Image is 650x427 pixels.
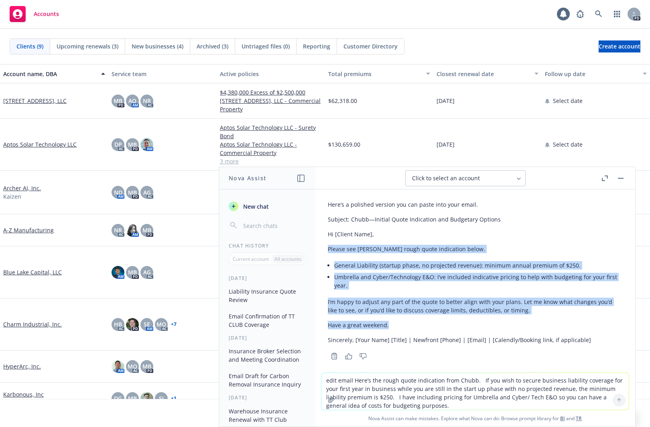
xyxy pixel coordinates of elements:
[132,42,183,50] span: New businesses (4)
[126,224,139,237] img: photo
[3,97,67,105] a: [STREET_ADDRESS], LLC
[219,242,315,249] div: Chat History
[3,226,54,234] a: A-Z Manufacturing
[334,271,622,291] li: Umbrella and Cyber/Technology E&O: I’ve included indicative pricing to help with budgeting for yo...
[220,157,322,165] a: 3 more
[219,334,315,341] div: [DATE]
[328,336,622,344] p: Sincerely, [Your Name] [Title] | Newfront [Phone] | [Email] | [Calendly/Booking link, if applicable]
[599,39,640,54] span: Create account
[112,266,124,279] img: photo
[16,42,43,50] span: Clients (9)
[437,140,455,149] span: [DATE]
[114,140,122,149] span: DP
[328,321,622,329] p: Have a great weekend.
[142,226,151,234] span: MB
[3,184,41,192] a: Archer AI, Inc.
[220,88,322,97] a: $4,380,000 Excess of $2,500,000
[331,352,338,360] svg: Copy to clipboard
[220,123,322,140] a: Aptos Solar Technology LLC - Surety Bond
[142,362,151,371] span: MB
[143,188,151,197] span: AG
[412,174,480,182] span: Click to select an account
[437,70,530,78] div: Closest renewal date
[156,320,166,328] span: MQ
[143,97,151,105] span: NR
[3,70,96,78] div: Account name, DBA
[3,399,98,407] span: (Formerly, Prominent Systems, Inc.)
[108,64,217,83] button: Service team
[328,230,622,238] p: Hi [Client Name],
[143,268,151,276] span: AG
[328,200,622,209] p: Here’s a polished version you can paste into your email.
[591,6,607,22] a: Search
[114,320,122,328] span: HB
[220,140,322,157] a: Aptos Solar Technology LLC - Commercial Property
[328,245,622,253] p: Please see [PERSON_NAME] rough quote indication below.
[114,226,122,234] span: NR
[6,3,62,25] a: Accounts
[274,256,301,262] p: All accounts
[114,394,122,403] span: DG
[357,350,370,362] button: Thumbs down
[114,188,122,197] span: ND
[334,260,622,271] li: General Liability (startup phase, no projected revenue): minimum annual premium of $250.
[303,42,330,50] span: Reporting
[3,390,44,399] a: Karbonous, Inc
[437,97,455,105] span: [DATE]
[225,199,309,214] button: New chat
[57,42,118,50] span: Upcoming renewals (3)
[34,11,59,17] span: Accounts
[3,320,62,328] a: Charm Industrial, Inc.
[553,97,583,105] span: Select date
[126,318,139,331] img: photo
[328,298,622,314] p: I’m happy to adjust any part of the quote to better align with your plans. Let me know what chang...
[128,362,137,371] span: MQ
[328,140,360,149] span: $130,659.00
[114,97,122,105] span: MB
[572,6,588,22] a: Report a Bug
[242,202,269,211] span: New chat
[197,42,228,50] span: Archived (3)
[328,215,622,224] p: Subject: Chubb—Initial Quote Indication and Budgetary Options
[112,360,124,373] img: photo
[328,70,421,78] div: Total premiums
[3,362,41,371] a: HyperArc, Inc.
[225,344,309,366] button: Insurance Broker Selection and Meeting Coordination
[144,320,150,328] span: SE
[343,42,398,50] span: Customer Directory
[609,6,625,22] a: Switch app
[3,192,21,201] span: Kaizen
[159,394,164,403] span: SJ
[233,256,269,262] p: Current account
[328,97,357,105] span: $62,318.00
[219,275,315,282] div: [DATE]
[405,170,526,186] button: Click to select an account
[229,174,266,182] h1: Nova Assist
[140,392,153,405] img: photo
[560,415,565,422] a: BI
[217,64,325,83] button: Active policies
[433,64,542,83] button: Closest renewal date
[128,394,137,403] span: MB
[325,64,433,83] button: Total premiums
[242,220,305,231] input: Search chats
[112,70,213,78] div: Service team
[576,415,582,422] a: TR
[171,396,177,401] a: + 1
[3,140,77,149] a: Aptos Solar Technology LLC
[542,64,650,83] button: Follow up date
[140,138,153,151] img: photo
[553,140,583,149] span: Select date
[318,410,632,427] span: Nova Assist can make mistakes. Explore what Nova can do: Browse prompt library for and
[242,42,290,50] span: Untriaged files (0)
[220,97,322,113] a: [STREET_ADDRESS], LLC - Commercial Property
[220,70,322,78] div: Active policies
[128,268,137,276] span: MB
[128,97,136,105] span: AO
[219,394,315,401] div: [DATE]
[128,140,137,149] span: MB
[225,310,309,331] button: Email Confirmation of TT CLUB Coverage
[545,70,638,78] div: Follow up date
[225,285,309,306] button: Liability Insurance Quote Review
